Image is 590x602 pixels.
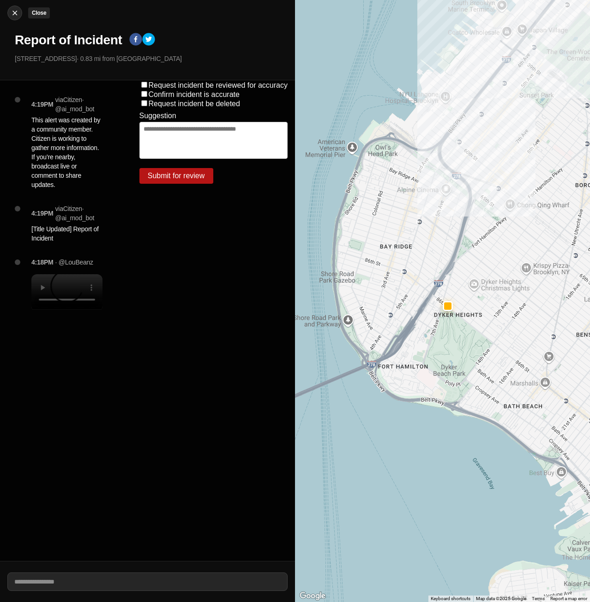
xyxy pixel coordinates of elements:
[142,33,155,48] button: twitter
[297,590,328,602] a: Open this area in Google Maps (opens a new window)
[31,258,54,267] p: 4:18PM
[32,10,46,16] small: Close
[149,100,240,108] label: Request incident be deleted
[431,596,470,602] button: Keyboard shortcuts
[7,6,22,20] button: cancelClose
[55,204,102,223] p: via Citizen · @ ai_mod_bot
[31,115,102,189] p: This alert was created by a community member. Citizen is working to gather more information. If y...
[10,8,19,18] img: cancel
[129,33,142,48] button: facebook
[31,224,102,243] p: [Title Updated] Report of Incident
[55,258,93,267] p: · @LouBeanz
[476,596,526,601] span: Map data ©2025 Google
[31,209,54,218] p: 4:19PM
[139,112,176,120] label: Suggestion
[31,100,54,109] p: 4:19PM
[550,596,587,601] a: Report a map error
[149,90,240,98] label: Confirm incident is accurate
[15,32,122,48] h1: Report of Incident
[297,590,328,602] img: Google
[15,54,288,63] p: [STREET_ADDRESS] · 0.83 mi from [GEOGRAPHIC_DATA]
[532,596,545,601] a: Terms (opens in new tab)
[55,95,102,114] p: via Citizen · @ ai_mod_bot
[149,81,288,89] label: Request incident be reviewed for accuracy
[139,168,213,184] button: Submit for review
